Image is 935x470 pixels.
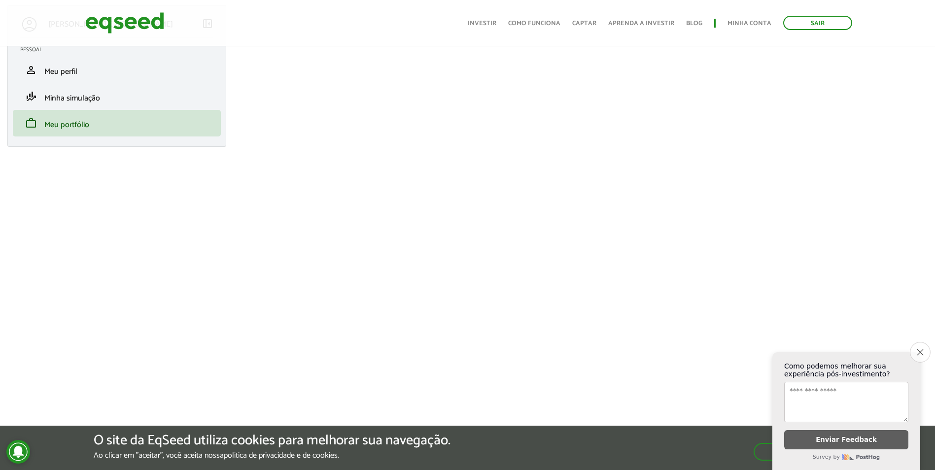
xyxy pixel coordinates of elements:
li: Meu perfil [13,57,221,83]
a: Aprenda a investir [608,20,674,27]
span: finance_mode [25,91,37,102]
button: Aceitar [754,443,841,461]
span: Meu perfil [44,65,77,78]
a: workMeu portfólio [20,117,213,129]
li: Meu portfólio [13,110,221,136]
a: Como funciona [508,20,560,27]
p: Ao clicar em "aceitar", você aceita nossa . [94,451,450,460]
h2: Pessoal [20,47,221,53]
span: Minha simulação [44,92,100,105]
a: Captar [572,20,596,27]
span: person [25,64,37,76]
a: Blog [686,20,702,27]
h5: O site da EqSeed utiliza cookies para melhorar sua navegação. [94,433,450,448]
a: Sair [783,16,852,30]
img: EqSeed [85,10,164,36]
a: finance_modeMinha simulação [20,91,213,102]
span: work [25,117,37,129]
span: Meu portfólio [44,118,89,132]
li: Minha simulação [13,83,221,110]
a: Investir [468,20,496,27]
a: política de privacidade e de cookies [224,452,338,460]
a: Minha conta [727,20,771,27]
a: personMeu perfil [20,64,213,76]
